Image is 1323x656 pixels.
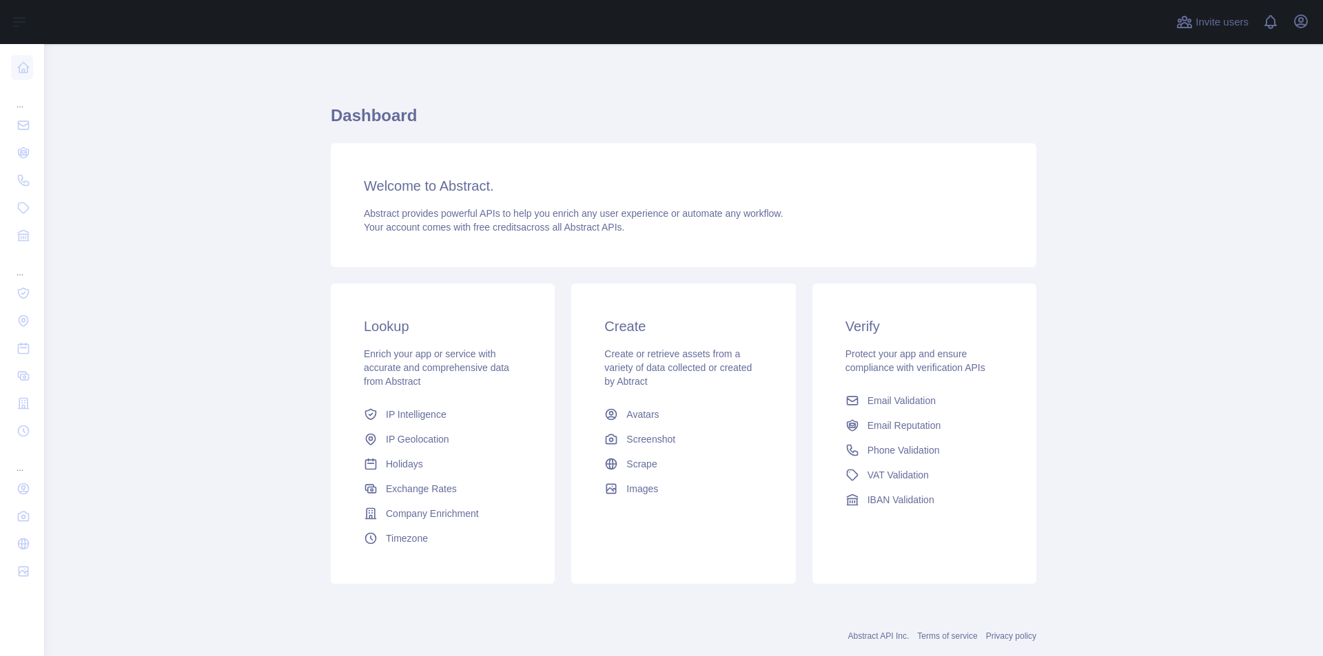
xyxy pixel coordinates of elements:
[840,388,1009,413] a: Email Validation
[868,443,940,457] span: Phone Validation
[386,432,449,446] span: IP Geolocation
[868,419,941,432] span: Email Reputation
[604,317,762,336] h3: Create
[599,427,768,452] a: Screenshot
[11,83,33,110] div: ...
[358,402,527,427] a: IP Intelligence
[868,493,934,507] span: IBAN Validation
[1173,11,1251,33] button: Invite users
[11,446,33,474] div: ...
[868,394,936,408] span: Email Validation
[604,348,752,387] span: Create or retrieve assets from a variety of data collected or created by Abtract
[364,222,624,233] span: Your account comes with across all Abstract APIs.
[364,348,509,387] span: Enrich your app or service with accurate and comprehensive data from Abstract
[364,176,1003,195] h3: Welcome to Abstract.
[358,427,527,452] a: IP Geolocation
[11,251,33,278] div: ...
[386,408,447,421] span: IP Intelligence
[331,105,1036,138] h1: Dashboard
[1196,14,1249,30] span: Invite users
[840,438,1009,463] a: Phone Validation
[358,452,527,476] a: Holidays
[917,631,977,641] a: Terms of service
[386,531,428,545] span: Timezone
[840,487,1009,512] a: IBAN Validation
[845,348,985,373] span: Protect your app and ensure compliance with verification APIs
[358,501,527,526] a: Company Enrichment
[840,413,1009,438] a: Email Reputation
[364,208,783,219] span: Abstract provides powerful APIs to help you enrich any user experience or automate any workflow.
[358,526,527,551] a: Timezone
[599,402,768,427] a: Avatars
[626,408,659,421] span: Avatars
[626,457,657,471] span: Scrape
[845,317,1003,336] h3: Verify
[364,317,522,336] h3: Lookup
[840,463,1009,487] a: VAT Validation
[626,432,675,446] span: Screenshot
[386,457,423,471] span: Holidays
[358,476,527,501] a: Exchange Rates
[599,476,768,501] a: Images
[386,482,457,496] span: Exchange Rates
[868,468,929,482] span: VAT Validation
[986,631,1036,641] a: Privacy policy
[599,452,768,476] a: Scrape
[473,222,521,233] span: free credits
[386,507,479,520] span: Company Enrichment
[848,631,910,641] a: Abstract API Inc.
[626,482,658,496] span: Images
